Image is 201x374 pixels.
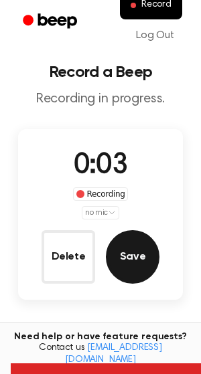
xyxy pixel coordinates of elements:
span: 0:03 [74,152,127,180]
p: Recording in progress. [11,91,190,108]
span: Contact us [8,343,193,366]
a: [EMAIL_ADDRESS][DOMAIN_NAME] [65,343,162,365]
h1: Record a Beep [11,64,190,80]
button: no mic [82,206,119,219]
a: Beep [13,9,89,35]
button: Save Audio Record [106,230,159,284]
div: Recording [73,187,129,201]
span: no mic [85,207,108,219]
button: Delete Audio Record [42,230,95,284]
a: Log Out [123,19,188,52]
